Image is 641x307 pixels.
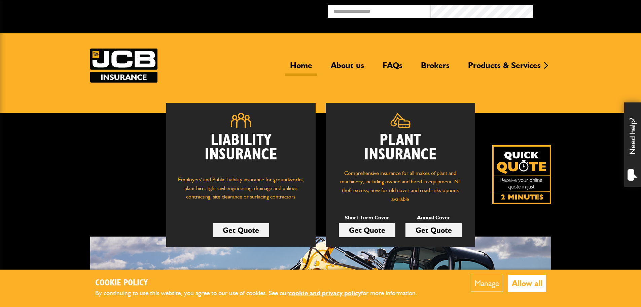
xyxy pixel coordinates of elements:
img: JCB Insurance Services logo [90,49,157,83]
a: Home [285,60,317,76]
p: By continuing to use this website, you agree to our use of cookies. See our for more information. [95,288,428,299]
button: Allow all [508,275,546,292]
h2: Cookie Policy [95,278,428,288]
h2: Liability Insurance [176,133,306,169]
p: Annual Cover [405,213,462,222]
div: Need help? [624,102,641,187]
a: Brokers [416,60,455,76]
a: FAQs [378,60,407,76]
p: Employers' and Public Liability insurance for groundworks, plant hire, light civil engineering, d... [176,175,306,208]
a: Products & Services [463,60,546,76]
button: Manage [471,275,503,292]
a: About us [326,60,369,76]
p: Short Term Cover [339,213,395,222]
a: JCB Insurance Services [90,49,157,83]
a: Get Quote [405,223,462,237]
button: Broker Login [533,5,636,16]
h2: Plant Insurance [336,133,465,162]
a: Get Quote [213,223,269,237]
a: cookie and privacy policy [289,289,361,297]
a: Get Quote [339,223,395,237]
p: Comprehensive insurance for all makes of plant and machinery, including owned and hired in equipm... [336,169,465,203]
a: Get your insurance quote isn just 2-minutes [492,145,551,204]
img: Quick Quote [492,145,551,204]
